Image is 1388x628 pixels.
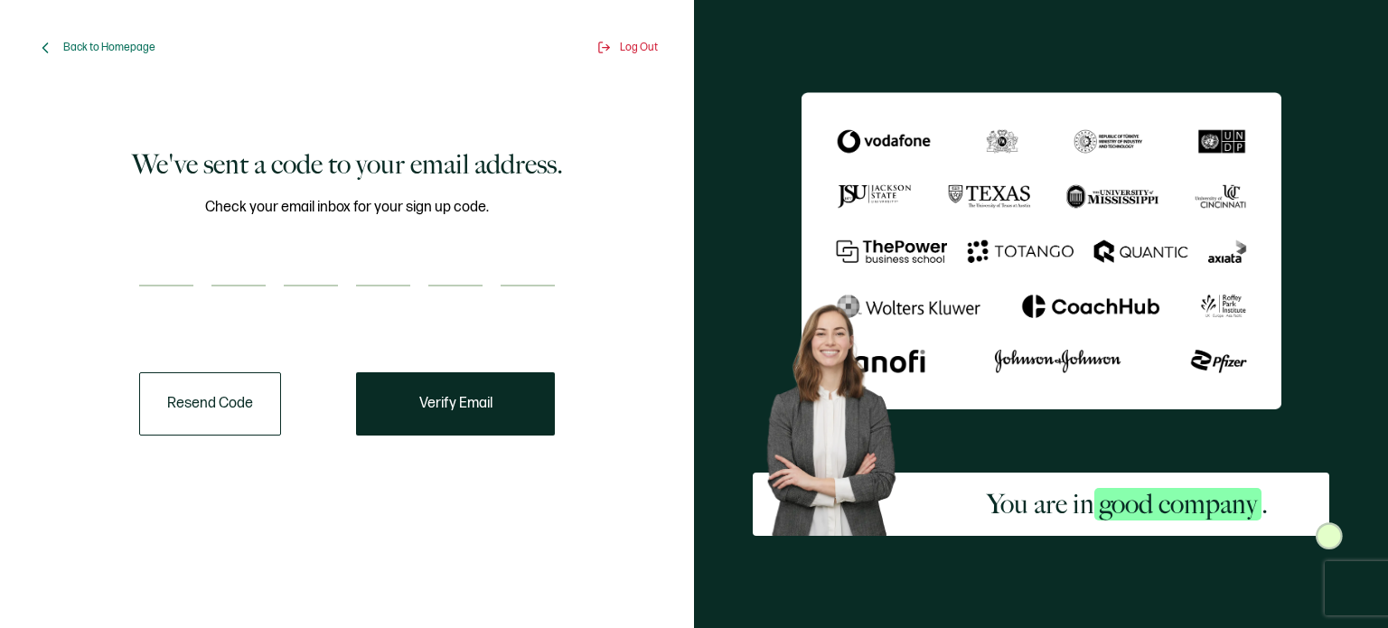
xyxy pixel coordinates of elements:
[132,146,563,183] h1: We've sent a code to your email address.
[139,372,281,436] button: Resend Code
[802,92,1281,408] img: Sertifier We've sent a code to your email address.
[987,486,1268,522] h2: You are in .
[63,41,155,54] span: Back to Homepage
[205,196,489,219] span: Check your email inbox for your sign up code.
[419,397,492,411] span: Verify Email
[356,372,555,436] button: Verify Email
[1087,425,1388,628] iframe: Chat Widget
[620,41,658,54] span: Log Out
[753,293,925,535] img: Sertifier Signup - You are in <span class="strong-h">good company</span>. Hero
